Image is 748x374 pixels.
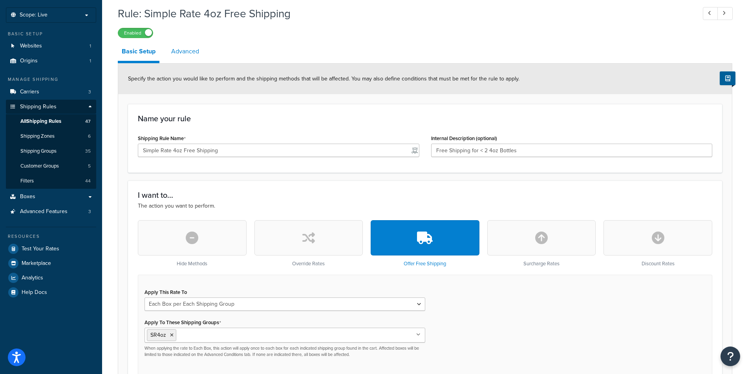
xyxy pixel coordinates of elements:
[138,220,247,267] div: Hide Methods
[20,58,38,64] span: Origins
[604,220,712,267] div: Discount Rates
[22,289,47,296] span: Help Docs
[85,118,91,125] span: 47
[20,133,55,140] span: Shipping Zones
[118,42,159,63] a: Basic Setup
[6,174,96,188] li: Filters
[703,7,718,20] a: Previous Record
[6,100,96,189] li: Shipping Rules
[6,233,96,240] div: Resources
[721,347,740,366] button: Open Resource Center
[6,39,96,53] a: Websites1
[371,220,479,267] div: Offer Free Shipping
[6,144,96,159] li: Shipping Groups
[85,148,91,155] span: 35
[717,7,733,20] a: Next Record
[6,85,96,99] li: Carriers
[20,148,57,155] span: Shipping Groups
[88,133,91,140] span: 6
[6,256,96,270] a: Marketplace
[138,191,712,199] h3: I want to...
[20,178,34,184] span: Filters
[6,129,96,144] a: Shipping Zones6
[6,159,96,173] li: Customer Groups
[20,163,59,170] span: Customer Groups
[6,174,96,188] a: Filters44
[22,275,43,281] span: Analytics
[6,114,96,129] a: AllShipping Rules47
[85,178,91,184] span: 44
[88,208,91,215] span: 3
[20,208,68,215] span: Advanced Features
[138,135,186,142] label: Shipping Rule Name
[6,31,96,37] div: Basic Setup
[6,190,96,204] a: Boxes
[6,204,96,219] a: Advanced Features3
[20,193,35,200] span: Boxes
[144,319,221,326] label: Apply To These Shipping Groups
[167,42,203,61] a: Advanced
[6,285,96,299] a: Help Docs
[6,100,96,114] a: Shipping Rules
[138,202,712,210] p: The action you want to perform.
[150,331,166,339] span: SR4oz
[22,260,51,267] span: Marketplace
[20,104,57,110] span: Shipping Rules
[6,54,96,68] a: Origins1
[6,204,96,219] li: Advanced Features
[20,89,39,95] span: Carriers
[22,246,59,252] span: Test Your Rates
[6,271,96,285] a: Analytics
[6,159,96,173] a: Customer Groups5
[118,28,153,38] label: Enabled
[88,163,91,170] span: 5
[138,114,712,123] h3: Name your rule
[487,220,596,267] div: Surcharge Rates
[720,71,735,85] button: Show Help Docs
[88,89,91,95] span: 3
[144,345,425,358] p: When applying the rate to Each Box, this action will apply once to each box for each indicated sh...
[6,144,96,159] a: Shipping Groups35
[20,43,42,49] span: Websites
[90,43,91,49] span: 1
[6,54,96,68] li: Origins
[144,289,187,295] label: Apply This Rate To
[431,135,497,141] label: Internal Description (optional)
[6,39,96,53] li: Websites
[6,76,96,83] div: Manage Shipping
[20,118,61,125] span: All Shipping Rules
[20,12,48,18] span: Scope: Live
[6,242,96,256] a: Test Your Rates
[6,85,96,99] a: Carriers3
[128,75,519,83] span: Specify the action you would like to perform and the shipping methods that will be affected. You ...
[118,6,688,21] h1: Rule: Simple Rate 4oz Free Shipping
[90,58,91,64] span: 1
[6,129,96,144] li: Shipping Zones
[254,220,363,267] div: Override Rates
